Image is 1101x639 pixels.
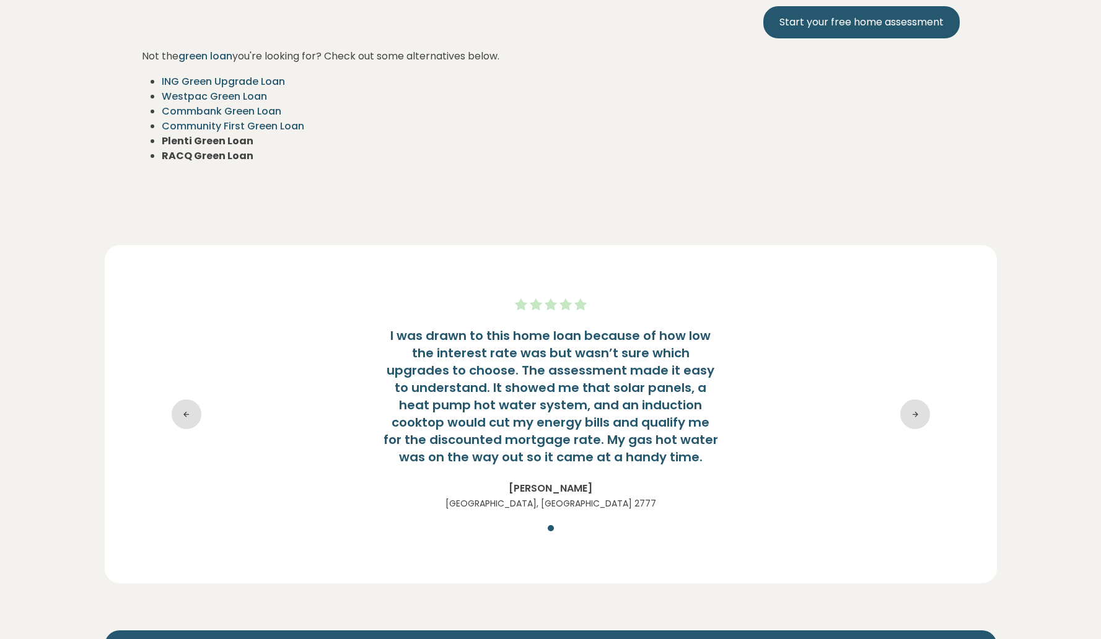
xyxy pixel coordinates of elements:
[763,6,960,38] a: Start your free home assessment
[142,48,960,64] p: Not the you're looking for? Check out some alternatives below.
[303,480,799,497] p: [PERSON_NAME]
[303,497,799,510] p: [GEOGRAPHIC_DATA], [GEOGRAPHIC_DATA] 2777
[303,327,799,466] h4: I was drawn to this home loan because of how low the interest rate was but wasn’t sure which upgr...
[178,49,232,63] a: green loan
[162,104,281,118] a: Commbank Green Loan
[162,119,304,133] a: Community First Green Loan
[162,134,253,148] strong: Plenti Green Loan
[162,149,253,163] strong: RACQ Green Loan
[162,89,267,103] a: Westpac Green Loan
[162,74,285,89] a: ING Green Upgrade Loan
